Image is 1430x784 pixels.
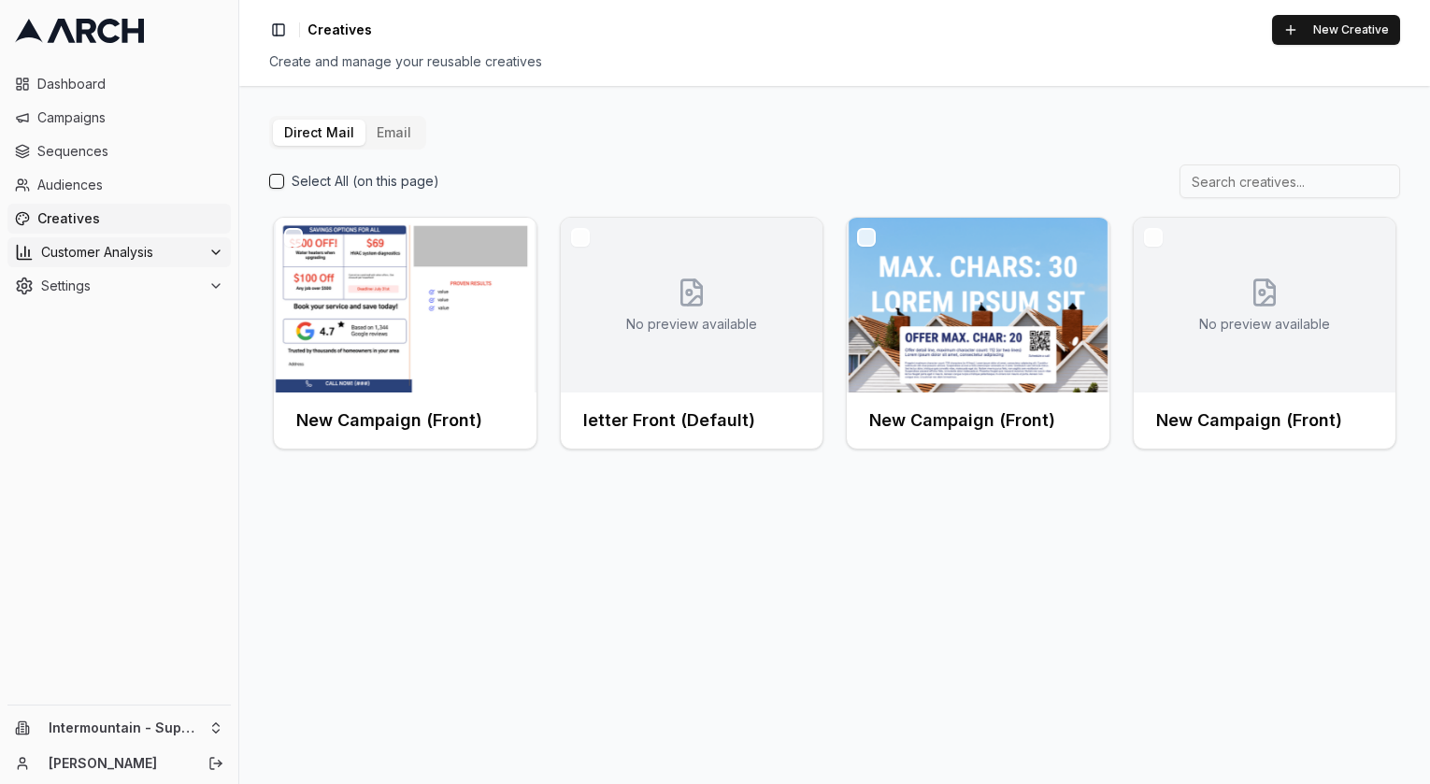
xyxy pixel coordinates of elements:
[1180,164,1400,198] input: Search creatives...
[37,75,223,93] span: Dashboard
[677,278,707,307] svg: No creative preview
[7,69,231,99] a: Dashboard
[49,754,188,773] a: [PERSON_NAME]
[7,204,231,234] a: Creatives
[292,172,439,191] label: Select All (on this page)
[869,407,1055,434] h3: New Campaign (Front)
[37,108,223,127] span: Campaigns
[7,103,231,133] a: Campaigns
[583,407,755,434] h3: letter Front (Default)
[7,136,231,166] a: Sequences
[307,21,372,39] nav: breadcrumb
[37,142,223,161] span: Sequences
[1199,315,1330,334] p: No preview available
[847,218,1109,392] img: Front creative for New Campaign (Front)
[626,315,757,334] p: No preview available
[274,218,536,392] img: Front creative for New Campaign (Front)
[273,120,365,146] button: Direct Mail
[307,21,372,39] span: Creatives
[1156,407,1342,434] h3: New Campaign (Front)
[37,176,223,194] span: Audiences
[1272,15,1400,45] button: New Creative
[296,407,482,434] h3: New Campaign (Front)
[203,750,229,777] button: Log out
[365,120,422,146] button: Email
[269,52,1400,71] div: Create and manage your reusable creatives
[1250,278,1280,307] svg: No creative preview
[49,720,201,736] span: Intermountain - Superior Water & Air
[41,243,201,262] span: Customer Analysis
[7,713,231,743] button: Intermountain - Superior Water & Air
[7,170,231,200] a: Audiences
[7,271,231,301] button: Settings
[37,209,223,228] span: Creatives
[41,277,201,295] span: Settings
[7,237,231,267] button: Customer Analysis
